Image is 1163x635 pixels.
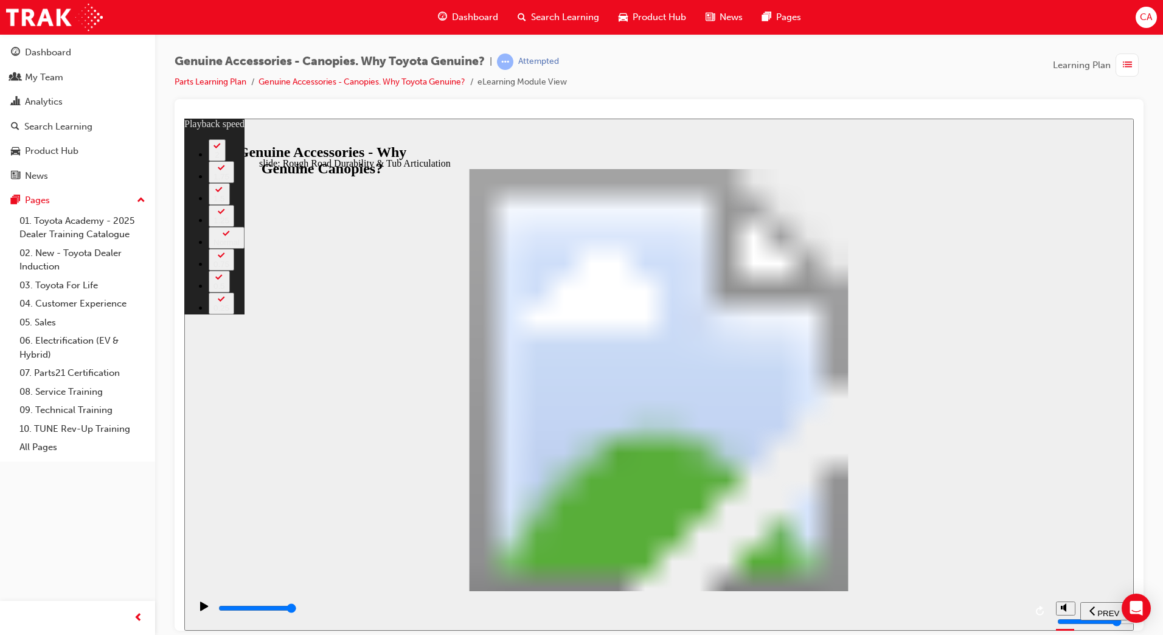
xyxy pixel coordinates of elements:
span: Pages [776,10,801,24]
a: My Team [5,66,150,89]
span: Dashboard [452,10,498,24]
div: Product Hub [25,144,78,158]
div: Analytics [25,95,63,109]
a: 03. Toyota For Life [15,276,150,295]
button: Pages [5,189,150,212]
span: prev-icon [134,611,143,626]
a: Analytics [5,91,150,113]
button: play/pause [6,482,27,503]
button: previous [896,484,944,502]
span: guage-icon [438,10,447,25]
span: pages-icon [11,195,20,206]
span: search-icon [11,122,19,133]
span: | [490,55,492,69]
a: 08. Service Training [15,383,150,401]
div: My Team [25,71,63,85]
img: Trak [6,4,103,31]
button: CA [1136,7,1157,28]
a: 07. Parts21 Certification [15,364,150,383]
span: PREV [913,490,935,499]
span: up-icon [137,193,145,209]
span: news-icon [11,171,20,182]
a: search-iconSearch Learning [508,5,609,30]
span: Product Hub [633,10,686,24]
span: pages-icon [762,10,771,25]
nav: slide navigation [896,473,944,512]
div: 2 [29,32,36,41]
a: car-iconProduct Hub [609,5,696,30]
a: Dashboard [5,41,150,64]
span: news-icon [706,10,715,25]
a: 10. TUNE Rev-Up Training [15,420,150,439]
span: Learning Plan [1053,58,1111,72]
span: car-icon [619,10,628,25]
span: News [720,10,743,24]
span: chart-icon [11,97,20,108]
div: Pages [25,193,50,207]
a: 09. Technical Training [15,401,150,420]
div: News [25,169,48,183]
a: Parts Learning Plan [175,77,246,87]
a: All Pages [15,438,150,457]
span: people-icon [11,72,20,83]
a: 01. Toyota Academy - 2025 Dealer Training Catalogue [15,212,150,244]
span: search-icon [518,10,526,25]
input: volume [873,498,951,508]
div: Search Learning [24,120,92,134]
button: DashboardMy TeamAnalyticsSearch LearningProduct HubNews [5,39,150,189]
a: news-iconNews [696,5,752,30]
div: Attempted [518,56,559,68]
button: replay [847,484,866,502]
a: 06. Electrification (EV & Hybrid) [15,331,150,364]
span: guage-icon [11,47,20,58]
a: News [5,165,150,187]
div: playback controls [6,473,866,512]
button: 2 [24,21,41,43]
button: Learning Plan [1053,54,1144,77]
div: Open Intercom Messenger [1122,594,1151,623]
button: volume [872,483,891,497]
li: eLearning Module View [477,75,567,89]
span: Search Learning [531,10,599,24]
span: car-icon [11,146,20,157]
a: 04. Customer Experience [15,294,150,313]
div: misc controls [872,473,890,512]
a: guage-iconDashboard [428,5,508,30]
span: learningRecordVerb_ATTEMPT-icon [497,54,513,70]
a: 02. New - Toyota Dealer Induction [15,244,150,276]
a: Product Hub [5,140,150,162]
span: list-icon [1123,58,1132,73]
div: Dashboard [25,46,71,60]
a: 05. Sales [15,313,150,332]
a: Search Learning [5,116,150,138]
span: Genuine Accessories - Canopies. Why Toyota Genuine? [175,55,485,69]
a: pages-iconPages [752,5,811,30]
span: CA [1140,10,1152,24]
a: Genuine Accessories - Canopies. Why Toyota Genuine? [259,77,465,87]
input: slide progress [34,485,113,494]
